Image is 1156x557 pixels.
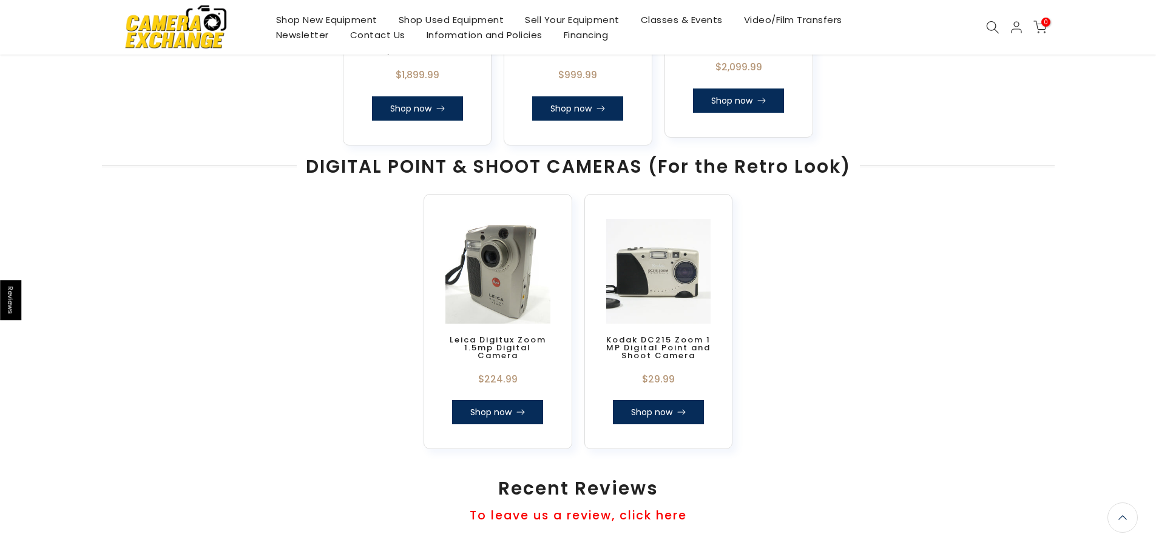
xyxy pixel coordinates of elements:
[630,12,733,27] a: Classes & Events
[613,400,704,424] a: Shop now
[498,479,658,498] span: Recent Reviews
[606,334,711,361] a: Kodak DC215 Zoom 1 MP Digital Point and Shoot Camera
[470,507,687,524] a: To leave us a review, click here
[445,375,550,384] div: $224.99
[388,12,515,27] a: Shop Used Equipment
[1107,502,1138,533] a: Back to the top
[265,12,388,27] a: Shop New Equipment
[441,214,555,329] img: Leica Digitux Zoom 1.5mp Digital Camera Digital Cameras - Digital Point and Shoot Cameras Leica 2...
[1041,18,1050,27] span: 0
[606,375,711,384] div: $29.99
[553,27,619,42] a: Financing
[693,88,784,113] a: Shop now
[733,12,853,27] a: Video/Film Transfers
[532,96,623,121] a: Shop now
[450,334,546,361] a: Leica Digitux Zoom 1.5mp Digital Camera
[526,70,630,80] div: $999.99
[452,400,543,424] a: Shop now
[372,96,463,121] a: Shop now
[265,27,339,42] a: Newsletter
[339,27,416,42] a: Contact Us
[365,70,470,80] div: $1,899.99
[686,62,791,72] div: $2,099.99
[416,27,553,42] a: Information and Policies
[515,12,630,27] a: Sell Your Equipment
[1033,21,1047,34] a: 0
[297,158,860,176] span: DIGITAL POINT & SHOOT CAMERAS (For the Retro Look)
